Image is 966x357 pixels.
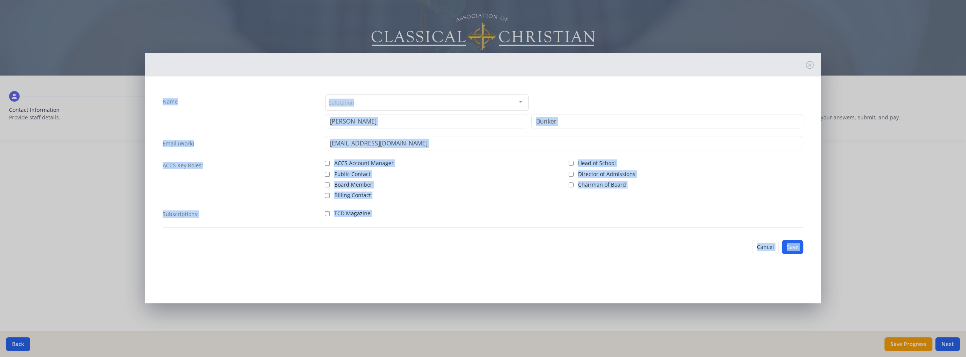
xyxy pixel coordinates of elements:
[163,140,194,147] label: Email (Work)
[334,181,372,189] span: Board Member
[163,210,199,218] label: Subscriptions:
[569,182,574,187] input: Chairman of Board
[329,98,354,107] span: Salutation
[578,159,616,167] span: Head of School
[334,192,371,199] span: Billing Contact
[325,114,528,128] input: First Name
[569,161,574,166] input: Head of School
[752,240,779,254] button: Cancel
[325,182,330,187] input: Board Member
[325,136,804,150] input: contact@site.com
[334,210,371,217] span: TCD Magazine
[782,240,803,254] button: Save
[334,159,394,167] span: ACCS Account Manager
[325,161,330,166] input: ACCS Account Manager
[325,211,330,216] input: TCD Magazine
[569,172,574,177] input: Director of Admissions
[578,170,635,178] span: Director of Admissions
[163,98,178,105] label: Name
[578,181,626,189] span: Chairman of Board
[163,162,203,169] label: ACCS Key Roles:
[334,170,371,178] span: Public Contact
[325,193,330,198] input: Billing Contact
[325,172,330,177] input: Public Contact
[531,114,803,128] input: Last Name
